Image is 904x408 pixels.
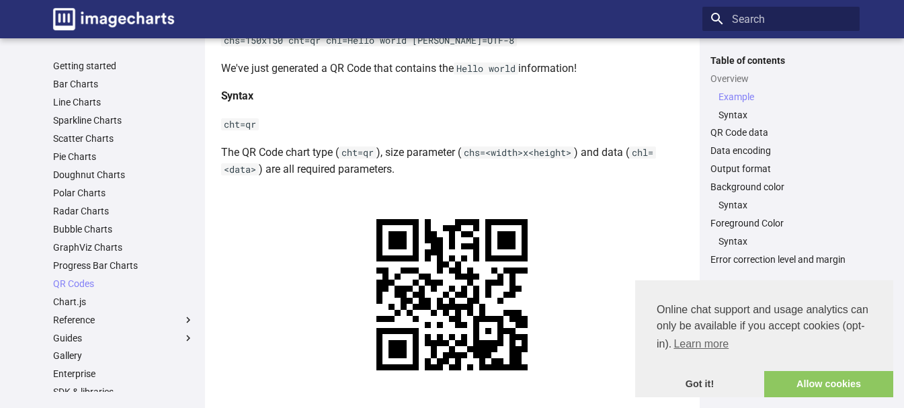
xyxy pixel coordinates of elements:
[221,60,684,77] p: We've just generated a QR Code that contains the information!
[221,34,517,46] code: chs=150x150 cht=qr chl=Hello world [PERSON_NAME]=UTF-8
[718,91,852,103] a: Example
[718,199,852,211] a: Syntax
[718,109,852,121] a: Syntax
[53,314,194,326] label: Reference
[48,3,179,36] a: Image-Charts documentation
[710,163,852,175] a: Output format
[53,368,194,380] a: Enterprise
[764,371,893,398] a: allow cookies
[635,280,893,397] div: cookieconsent
[702,54,860,266] nav: Table of contents
[53,96,194,108] a: Line Charts
[53,114,194,126] a: Sparkline Charts
[221,87,684,105] h4: Syntax
[53,350,194,362] a: Gallery
[53,205,194,217] a: Radar Charts
[53,241,194,253] a: GraphViz Charts
[702,7,860,31] input: Search
[53,259,194,272] a: Progress Bar Charts
[53,151,194,163] a: Pie Charts
[53,223,194,235] a: Bubble Charts
[53,132,194,145] a: Scatter Charts
[710,235,852,247] nav: Foreground Color
[53,332,194,344] label: Guides
[53,169,194,181] a: Doughnut Charts
[710,181,852,193] a: Background color
[53,78,194,90] a: Bar Charts
[635,371,764,398] a: dismiss cookie message
[53,386,194,398] a: SDK & libraries
[221,144,684,178] p: The QR Code chart type ( ), size parameter ( ) and data ( ) are all required parameters.
[671,334,731,354] a: learn more about cookies
[53,296,194,308] a: Chart.js
[718,235,852,247] a: Syntax
[710,253,852,266] a: Error correction level and margin
[461,147,574,159] code: chs=<width>x<height>
[339,147,376,159] code: cht=qr
[710,91,852,121] nav: Overview
[710,199,852,211] nav: Background color
[53,8,174,30] img: logo
[710,73,852,85] a: Overview
[454,63,518,75] code: Hello world
[53,187,194,199] a: Polar Charts
[221,118,259,130] code: cht=qr
[702,54,860,67] label: Table of contents
[346,189,558,401] img: chart
[710,145,852,157] a: Data encoding
[53,60,194,72] a: Getting started
[710,126,852,138] a: QR Code data
[53,278,194,290] a: QR Codes
[657,302,872,354] span: Online chat support and usage analytics can only be available if you accept cookies (opt-in).
[710,217,852,229] a: Foreground Color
